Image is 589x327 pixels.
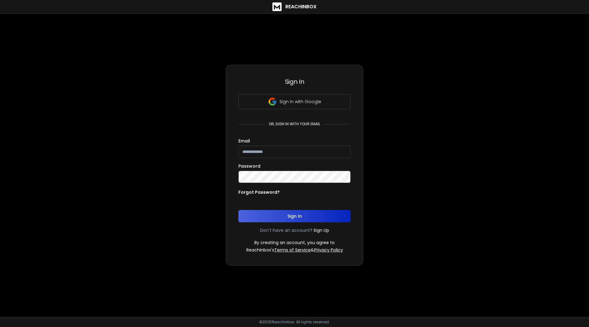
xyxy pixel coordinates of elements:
[254,239,335,246] p: By creating an account, you agree to
[266,122,323,127] p: or, sign in with your email
[279,99,321,105] p: Sign in with Google
[246,247,343,253] p: ReachInbox's &
[274,247,311,253] a: Terms of Service
[260,227,312,233] p: Don't have an account?
[314,227,329,233] a: Sign Up
[238,164,260,168] label: Password
[238,189,280,195] p: Forgot Password?
[238,139,250,143] label: Email
[259,320,330,325] p: © 2025 Reachinbox. All rights reserved.
[238,94,351,109] button: Sign in with Google
[272,2,317,11] a: ReachInbox
[285,3,317,10] h1: ReachInbox
[314,247,343,253] a: Privacy Policy
[238,210,351,222] button: Sign In
[272,2,282,11] img: logo
[238,77,351,86] h3: Sign In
